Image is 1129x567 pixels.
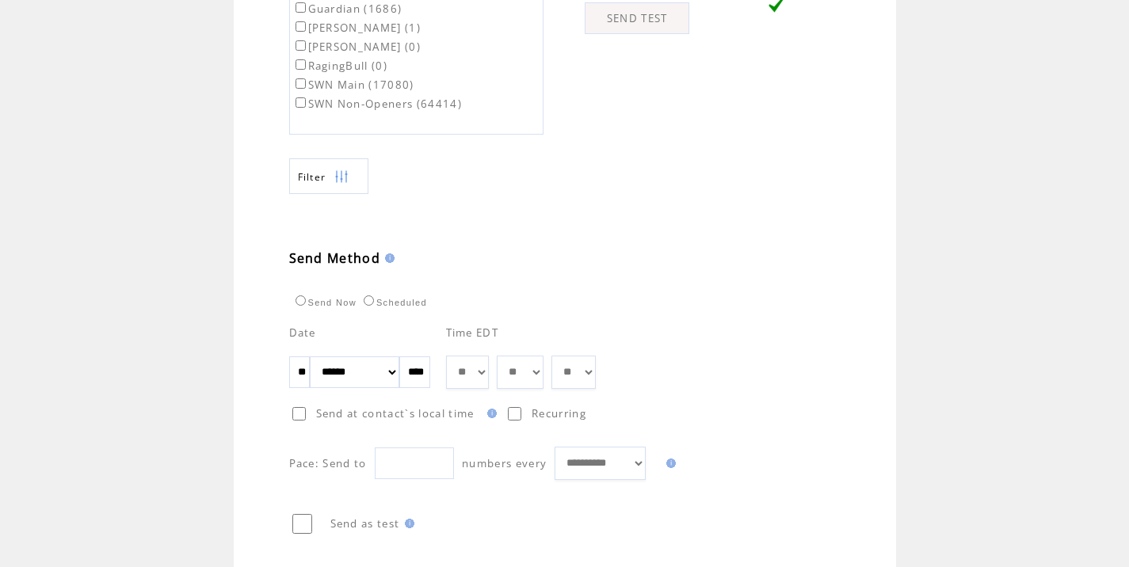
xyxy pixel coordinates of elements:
label: SWN Non-Openers (64414) [292,97,463,111]
label: [PERSON_NAME] (0) [292,40,421,54]
a: Filter [289,158,368,194]
img: help.gif [662,459,676,468]
img: help.gif [400,519,414,528]
input: SWN Non-Openers (64414) [296,97,306,108]
span: Send as test [330,516,400,531]
label: Guardian (1686) [292,2,402,16]
input: [PERSON_NAME] (1) [296,21,306,32]
input: [PERSON_NAME] (0) [296,40,306,51]
img: help.gif [482,409,497,418]
a: SEND TEST [585,2,689,34]
span: Send Method [289,249,381,267]
span: Pace: Send to [289,456,367,470]
input: SWN Main (17080) [296,78,306,89]
span: Date [289,325,316,340]
span: Send at contact`s local time [316,406,475,420]
span: Time EDT [446,325,499,340]
label: Scheduled [360,298,427,307]
span: Show filters [298,170,326,184]
label: [PERSON_NAME] (1) [292,21,421,35]
input: Guardian (1686) [296,2,306,13]
span: Recurring [532,406,586,420]
img: filters.png [334,159,349,195]
label: SWN Main (17080) [292,78,414,92]
input: RagingBull (0) [296,59,306,70]
img: help.gif [380,253,395,263]
label: Send Now [292,298,357,307]
span: numbers every [462,456,547,470]
input: Send Now [296,295,306,306]
input: Scheduled [364,295,374,306]
label: RagingBull (0) [292,59,388,73]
